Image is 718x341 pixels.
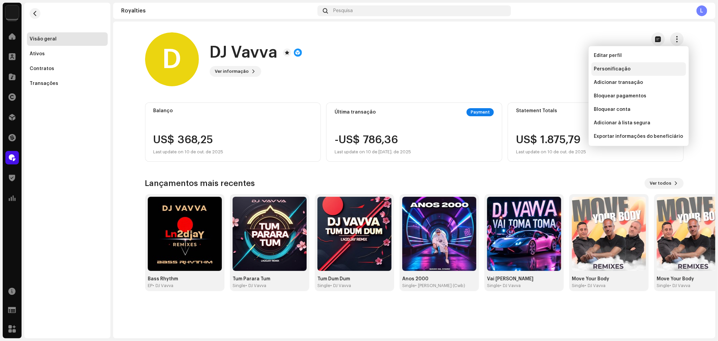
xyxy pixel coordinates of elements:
div: Single [233,283,245,288]
div: Single [317,283,330,288]
span: Bloquear conta [594,107,631,112]
span: Ver informação [215,65,249,78]
div: Single [572,283,585,288]
div: • DJ Vavva [585,283,606,288]
div: Anos 2000 [402,276,476,282]
div: Bass Rhythm [148,276,222,282]
div: • [PERSON_NAME] (Cwb) [415,283,465,288]
re-m-nav-item: Transações [27,77,108,90]
span: Pesquisa [333,8,353,13]
span: Adicionar transação [594,80,643,85]
div: Single [657,283,670,288]
div: Contratos [30,66,54,71]
re-m-nav-item: Visão geral [27,32,108,46]
button: Ver informação [210,66,261,77]
re-m-nav-item: Ativos [27,47,108,61]
div: Transações [30,81,58,86]
span: Bloquear pagamentos [594,93,647,99]
span: Ver todos [650,177,672,190]
div: Ativos [30,51,45,57]
div: Last update on 10 de [DATE]. de 2025 [335,148,411,156]
div: • DJ Vavva [245,283,266,288]
div: Last update on 10 de out. de 2025 [153,148,224,156]
div: Visão geral [30,36,57,42]
div: Single [487,283,500,288]
div: EP [148,283,152,288]
span: Exportar informações do beneficiário [594,134,683,139]
button: Ver todos [645,178,684,189]
h3: Lançamentos mais recentes [145,178,255,189]
img: 30c7dcf2-d21d-4ae8-bc3f-5b8f24ac7274 [317,197,391,271]
div: Single [402,283,415,288]
div: Vai [PERSON_NAME] [487,276,561,282]
div: Última transação [335,110,376,115]
span: Editar perfil [594,53,622,58]
span: Personificação [594,66,631,72]
img: c257b287-54ee-41e2-959d-84c53f7b8e95 [487,197,561,271]
div: Last update on 10 de out. de 2025 [516,148,586,156]
img: a620100f-1ad3-487f-821c-88b8967e6757 [572,197,646,271]
div: Balanço [153,108,313,114]
img: abc6dae4-8021-46f1-8f5c-b0199f3bd901 [402,197,476,271]
div: Tum Dum Dum [317,276,391,282]
re-o-card-value: Balanço [145,102,321,162]
div: • DJ Vavva [330,283,351,288]
img: 33384cab-70d2-4b34-84f8-d7c0b9d09e16 [233,197,307,271]
img: 8570ccf7-64aa-46bf-9f70-61ee3b8451d8 [5,5,19,19]
div: Tum Parara Tum [233,276,307,282]
div: • DJ Vavva [670,283,690,288]
div: Royalties [121,8,315,13]
h1: DJ Vavva [210,42,278,63]
div: • DJ Vavva [500,283,521,288]
div: Payment [467,108,494,116]
span: Adicionar à lista segura [594,120,651,126]
div: Move Your Body [572,276,646,282]
div: Statement Totals [516,108,675,114]
re-m-nav-item: Contratos [27,62,108,75]
re-o-card-value: Statement Totals [508,102,684,162]
img: 0a3d3d41-c7fb-4f93-b7b3-82a8b8665ce0 [148,197,222,271]
div: D [145,32,199,86]
div: L [696,5,707,16]
div: • DJ Vavva [152,283,173,288]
